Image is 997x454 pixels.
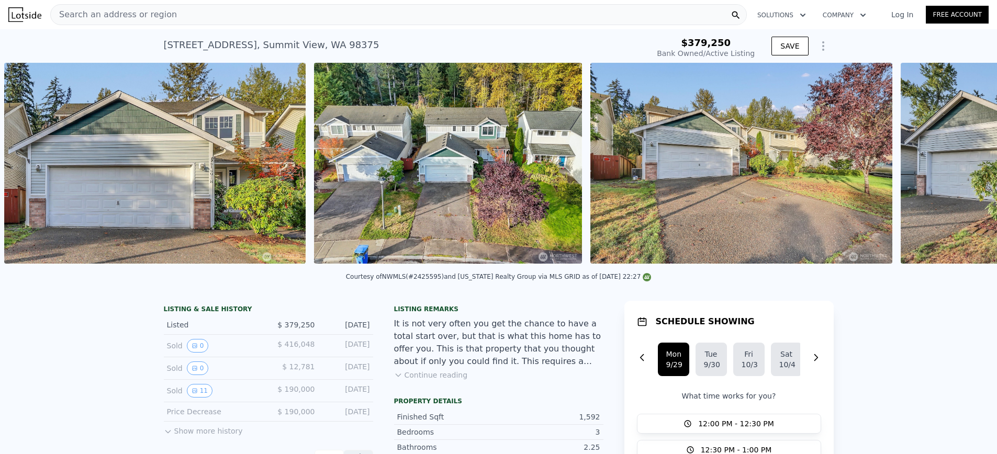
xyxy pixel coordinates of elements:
[657,49,705,58] span: Bank Owned /
[926,6,989,24] a: Free Account
[277,385,315,393] span: $ 190,000
[167,339,260,353] div: Sold
[499,412,600,422] div: 1,592
[666,359,681,370] div: 9/29
[814,6,875,25] button: Company
[167,406,260,417] div: Price Decrease
[397,442,499,452] div: Bathrooms
[51,8,177,21] span: Search an address or region
[164,305,373,315] div: LISTING & SALE HISTORY
[187,361,209,375] button: View historical data
[323,361,370,375] div: [DATE]
[323,406,370,417] div: [DATE]
[643,273,651,281] img: NWMLS Logo
[394,317,603,368] div: It is not very often you get the chance to have a total start over, but that is what this home ha...
[167,320,260,330] div: Listed
[637,391,821,401] p: What time works for you?
[187,339,209,353] button: View historical data
[779,349,794,359] div: Sat
[813,36,834,56] button: Show Options
[499,442,600,452] div: 2.25
[590,63,892,264] img: Sale: 169748256 Parcel: 100770722
[167,361,260,375] div: Sold
[779,359,794,370] div: 10/4
[8,7,41,22] img: Lotside
[394,397,603,405] div: Property details
[394,370,468,380] button: Continue reading
[323,384,370,398] div: [DATE]
[499,427,600,437] div: 3
[397,412,499,422] div: Finished Sqft
[164,422,243,436] button: Show more history
[323,339,370,353] div: [DATE]
[733,343,765,376] button: Fri10/3
[749,6,814,25] button: Solutions
[282,362,315,371] span: $ 12,781
[742,349,756,359] div: Fri
[323,320,370,330] div: [DATE]
[742,359,756,370] div: 10/3
[277,321,315,329] span: $ 379,250
[314,63,582,264] img: Sale: 169748256 Parcel: 100770722
[656,315,755,328] h1: SCHEDULE SHOWING
[4,63,306,264] img: Sale: 169748256 Parcel: 100770722
[164,38,379,52] div: [STREET_ADDRESS] , Summit View , WA 98375
[771,37,808,55] button: SAVE
[879,9,926,20] a: Log In
[705,49,755,58] span: Active Listing
[771,343,802,376] button: Sat10/4
[394,305,603,313] div: Listing remarks
[167,384,260,398] div: Sold
[637,414,821,434] button: 12:00 PM - 12:30 PM
[277,407,315,416] span: $ 190,000
[698,418,774,429] span: 12:00 PM - 12:30 PM
[277,340,315,348] span: $ 416,048
[666,349,681,359] div: Mon
[704,349,719,359] div: Tue
[187,384,212,398] button: View historical data
[658,343,689,376] button: Mon9/29
[397,427,499,437] div: Bedrooms
[346,273,652,280] div: Courtesy of NWMLS (#2425595) and [US_STATE] Realty Group via MLS GRID as of [DATE] 22:27
[704,359,719,370] div: 9/30
[681,37,731,48] span: $379,250
[696,343,727,376] button: Tue9/30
